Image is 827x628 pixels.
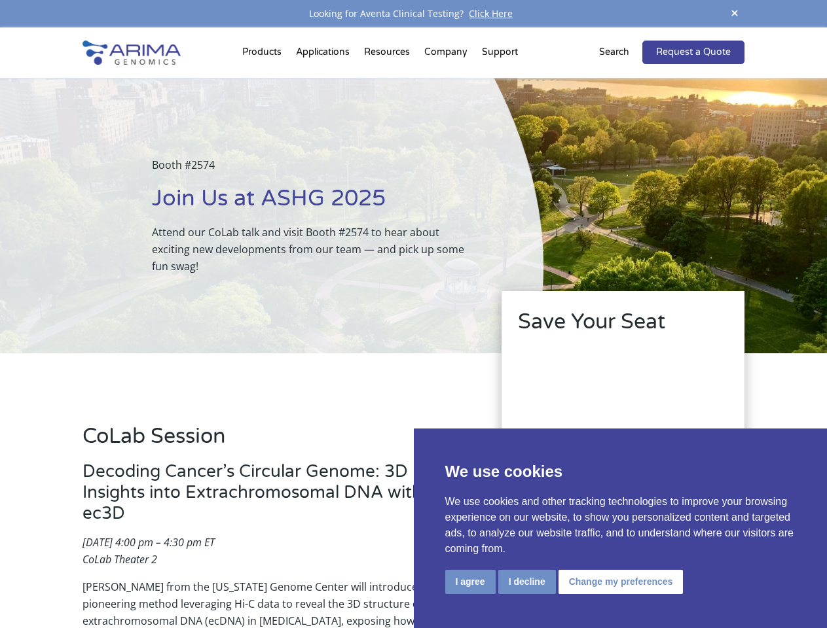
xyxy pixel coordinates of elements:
p: We use cookies and other tracking technologies to improve your browsing experience on our website... [445,494,796,557]
button: I agree [445,570,496,594]
img: Arima-Genomics-logo [83,41,181,65]
button: I decline [498,570,556,594]
h1: Join Us at ASHG 2025 [152,184,477,224]
a: Request a Quote [642,41,744,64]
p: We use cookies [445,460,796,483]
h2: CoLab Session [83,422,465,461]
button: Change my preferences [559,570,684,594]
p: Search [599,44,629,61]
em: [DATE] 4:00 pm – 4:30 pm ET [83,535,215,549]
em: CoLab Theater 2 [83,552,157,567]
h2: Save Your Seat [518,307,728,347]
h3: Decoding Cancer’s Circular Genome: 3D Insights into Extrachromosomal DNA with ec3D [83,461,465,534]
a: Click Here [464,7,518,20]
p: Booth #2574 [152,156,477,184]
div: Looking for Aventa Clinical Testing? [83,5,744,22]
p: Attend our CoLab talk and visit Booth #2574 to hear about exciting new developments from our team... [152,224,477,275]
